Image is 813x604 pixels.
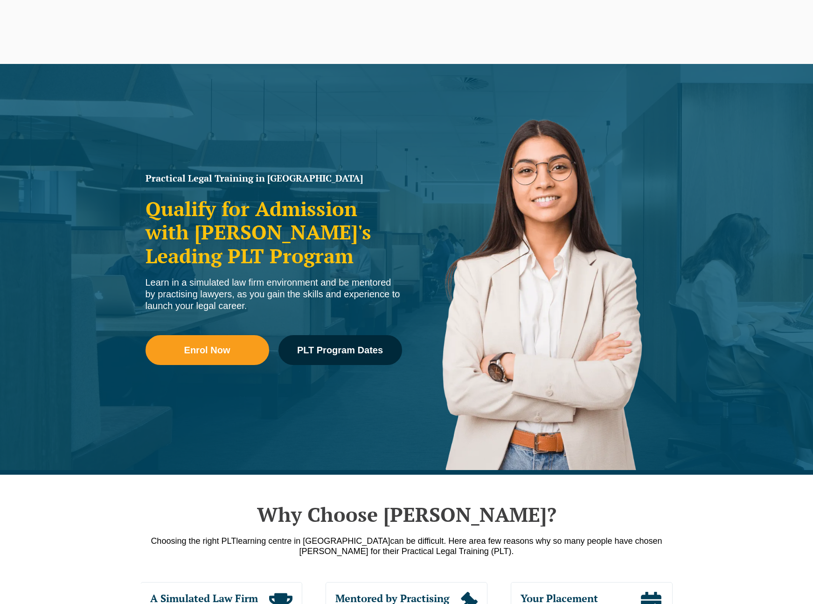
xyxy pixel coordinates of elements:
[390,536,481,546] span: can be difficult. Here are
[141,503,673,526] h2: Why Choose [PERSON_NAME]?
[146,197,402,267] h2: Qualify for Admission with [PERSON_NAME]'s Leading PLT Program
[297,345,383,355] span: PLT Program Dates
[141,536,673,556] p: a few reasons why so many people have chosen [PERSON_NAME] for their Practical Legal Training (PLT).
[184,345,230,355] span: Enrol Now
[146,277,402,312] div: Learn in a simulated law firm environment and be mentored by practising lawyers, as you gain the ...
[146,335,269,365] a: Enrol Now
[236,536,390,546] span: learning centre in [GEOGRAPHIC_DATA]
[146,174,402,183] h1: Practical Legal Training in [GEOGRAPHIC_DATA]
[278,335,402,365] a: PLT Program Dates
[151,536,236,546] span: Choosing the right PLT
